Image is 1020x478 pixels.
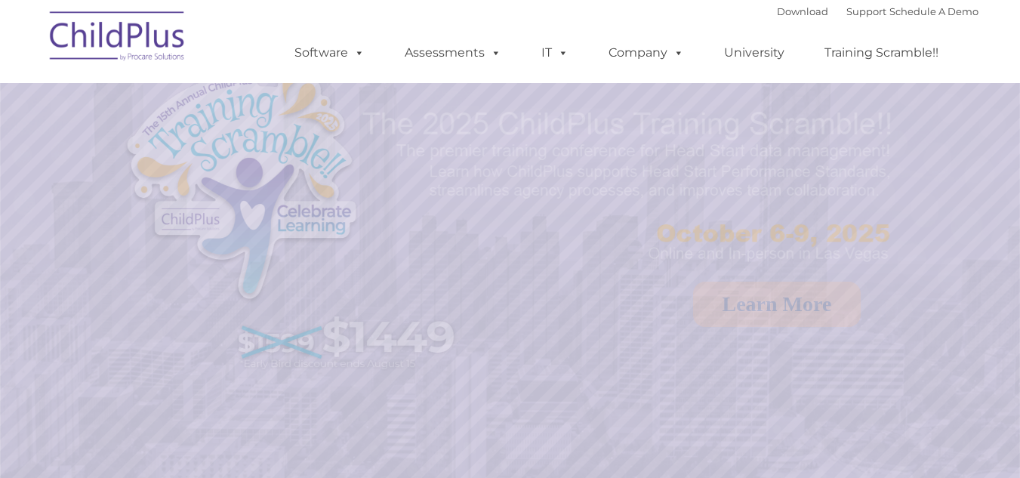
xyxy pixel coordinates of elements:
a: University [709,38,800,68]
a: Schedule A Demo [889,5,978,17]
a: Software [279,38,380,68]
a: Company [593,38,699,68]
a: Training Scramble!! [809,38,954,68]
a: Learn More [693,282,861,327]
font: | [777,5,978,17]
a: Support [846,5,886,17]
img: ChildPlus by Procare Solutions [42,1,193,76]
a: IT [526,38,584,68]
a: Assessments [390,38,516,68]
a: Download [777,5,828,17]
